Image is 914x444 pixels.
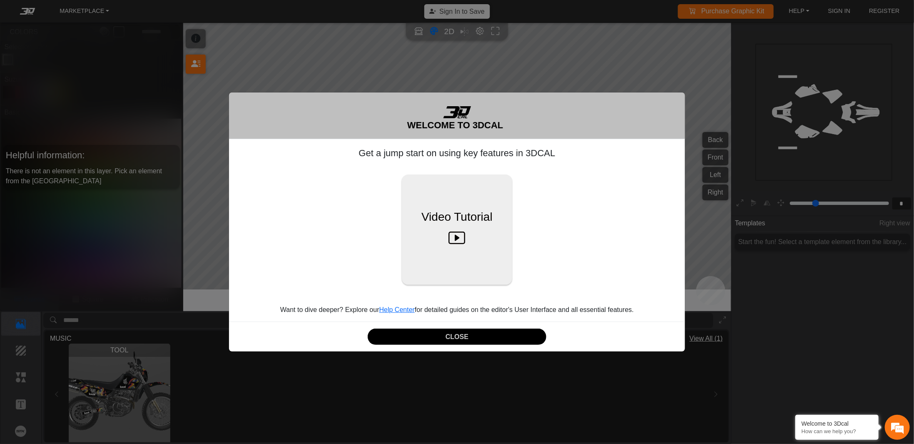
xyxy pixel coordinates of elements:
[802,428,872,434] p: How can we help you?
[4,261,56,267] span: Conversation
[4,217,159,246] textarea: Type your message and hit 'Enter'
[56,44,152,55] div: Chat with us now
[56,246,107,272] div: FAQs
[379,306,415,313] a: Help Center
[236,146,679,161] h5: Get a jump start on using key features in 3DCAL
[802,420,872,427] div: Welcome to 3Dcal
[107,246,159,272] div: Articles
[236,305,679,315] p: Want to dive deeper? Explore our for detailed guides on the editor's User Interface and all essen...
[48,98,115,177] span: We're online!
[421,208,493,226] span: Video Tutorial
[368,329,546,345] button: CLOSE
[137,4,157,24] div: Minimize live chat window
[407,118,503,132] h5: WELCOME TO 3DCAL
[402,175,513,285] button: Video Tutorial
[9,43,22,55] div: Navigation go back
